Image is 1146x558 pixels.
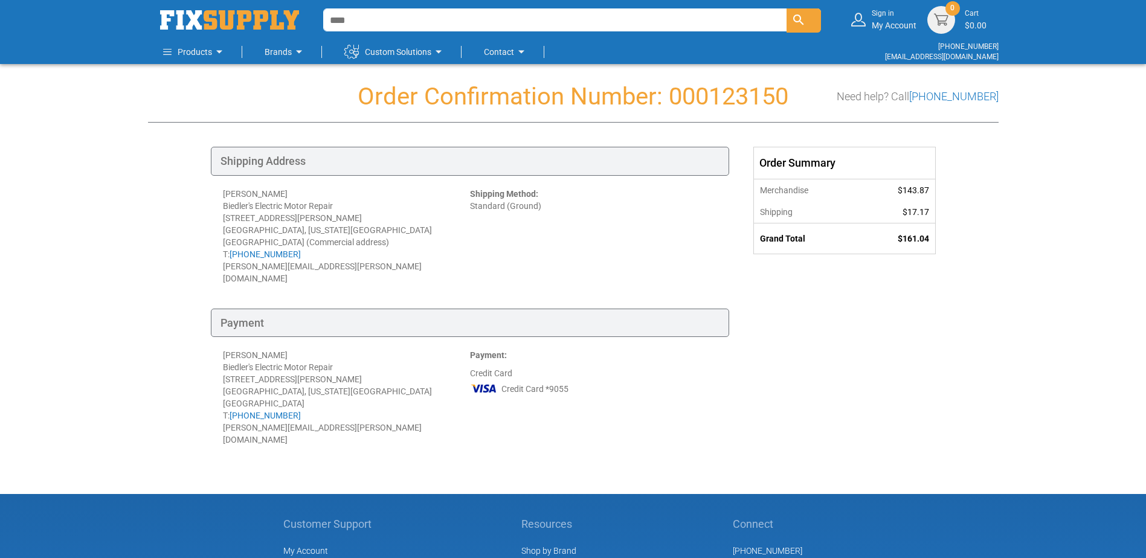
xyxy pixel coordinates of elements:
h5: Resources [521,518,590,530]
span: My Account [283,546,328,556]
h3: Need help? Call [837,91,999,103]
th: Merchandise [754,179,859,201]
strong: Shipping Method: [470,189,538,199]
a: [PHONE_NUMBER] [230,249,301,259]
div: [PERSON_NAME] Biedler's Electric Motor Repair [STREET_ADDRESS][PERSON_NAME] [GEOGRAPHIC_DATA], [U... [223,349,470,446]
img: VI [470,379,498,397]
a: Products [163,40,227,64]
a: [PHONE_NUMBER] [230,411,301,420]
a: Custom Solutions [344,40,446,64]
th: Shipping [754,201,859,223]
a: Brands [265,40,306,64]
div: Order Summary [754,147,935,179]
a: Shop by Brand [521,546,576,556]
small: Sign in [872,8,916,19]
a: [PHONE_NUMBER] [909,90,999,103]
img: Fix Industrial Supply [160,10,299,30]
h1: Order Confirmation Number: 000123150 [148,83,999,110]
span: $17.17 [903,207,929,217]
span: $0.00 [965,21,987,30]
a: [PHONE_NUMBER] [733,546,802,556]
strong: Payment: [470,350,507,360]
div: [PERSON_NAME] Biedler's Electric Motor Repair [STREET_ADDRESS][PERSON_NAME] [GEOGRAPHIC_DATA], [U... [223,188,470,284]
div: Standard (Ground) [470,188,717,284]
span: 0 [950,3,954,13]
div: Payment [211,309,729,338]
a: store logo [160,10,299,30]
div: My Account [872,8,916,31]
a: [EMAIL_ADDRESS][DOMAIN_NAME] [885,53,999,61]
span: $143.87 [898,185,929,195]
a: Contact [484,40,529,64]
div: Shipping Address [211,147,729,176]
strong: Grand Total [760,234,805,243]
span: $161.04 [898,234,929,243]
div: Credit Card [470,349,717,446]
h5: Connect [733,518,863,530]
a: [PHONE_NUMBER] [938,42,999,51]
h5: Customer Support [283,518,378,530]
span: Credit Card *9055 [501,383,568,395]
small: Cart [965,8,987,19]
